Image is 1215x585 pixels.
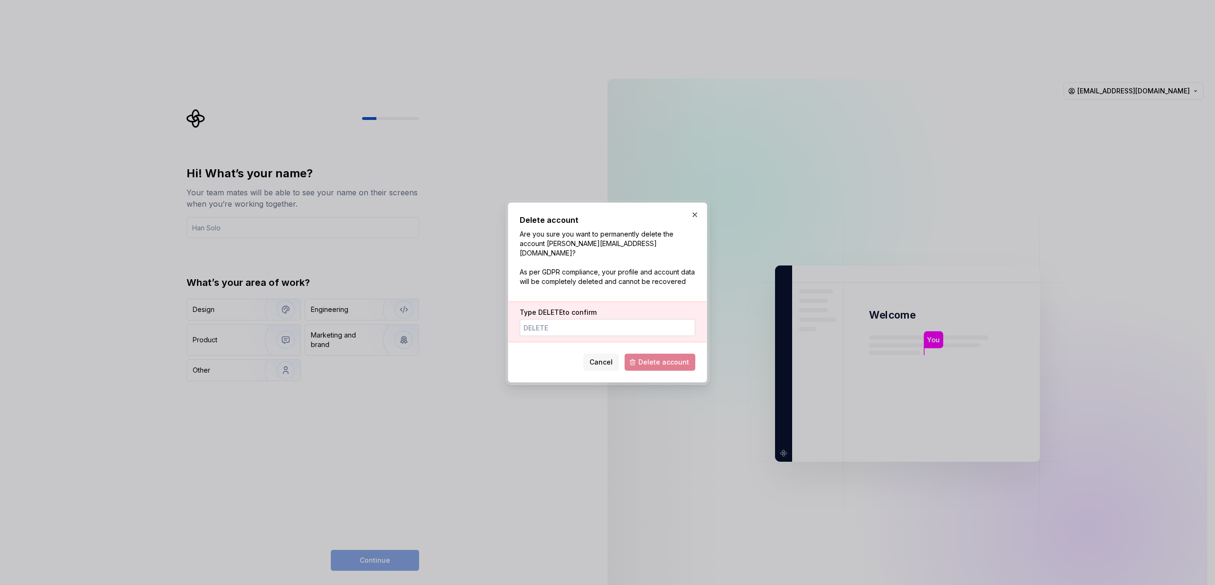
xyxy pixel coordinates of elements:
span: DELETE [538,308,563,316]
input: DELETE [520,319,695,336]
h2: Delete account [520,214,695,226]
label: Type to confirm [520,308,597,317]
p: Are you sure you want to permanently delete the account [PERSON_NAME][EMAIL_ADDRESS][DOMAIN_NAME]... [520,229,695,286]
span: Cancel [589,357,613,367]
button: Cancel [583,354,619,371]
